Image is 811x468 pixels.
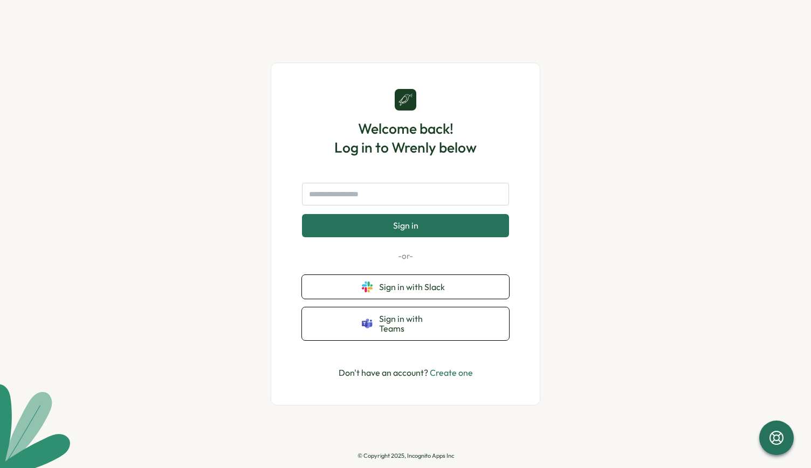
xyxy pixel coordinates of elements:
[302,250,509,262] p: -or-
[379,282,449,292] span: Sign in with Slack
[393,221,418,230] span: Sign in
[430,367,473,378] a: Create one
[302,275,509,299] button: Sign in with Slack
[379,314,449,334] span: Sign in with Teams
[339,366,473,380] p: Don't have an account?
[358,452,454,459] p: © Copyright 2025, Incognito Apps Inc
[302,214,509,237] button: Sign in
[334,119,477,157] h1: Welcome back! Log in to Wrenly below
[302,307,509,340] button: Sign in with Teams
